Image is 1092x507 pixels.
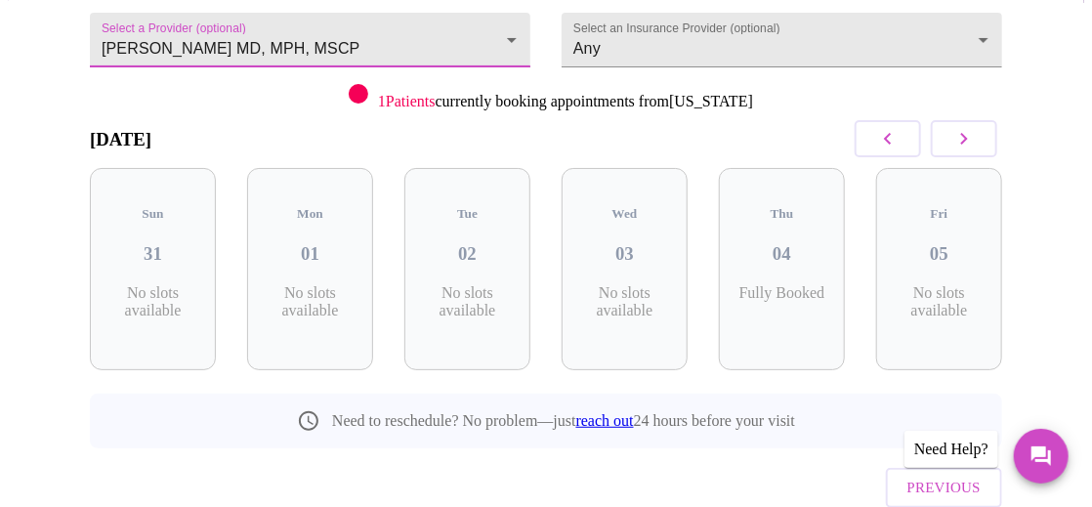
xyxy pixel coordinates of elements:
[886,468,1002,507] button: Previous
[105,284,200,319] p: No slots available
[576,412,634,429] a: reach out
[90,129,151,150] h3: [DATE]
[420,243,515,265] h3: 02
[378,93,436,109] span: 1 Patients
[332,412,795,430] p: Need to reschedule? No problem—just 24 hours before your visit
[263,284,357,319] p: No slots available
[420,206,515,222] h5: Tue
[892,206,987,222] h5: Fri
[907,475,981,500] span: Previous
[105,206,200,222] h5: Sun
[1014,429,1069,484] button: Messages
[378,93,753,110] p: currently booking appointments from [US_STATE]
[420,284,515,319] p: No slots available
[577,206,672,222] h5: Wed
[577,243,672,265] h3: 03
[735,243,829,265] h3: 04
[263,243,357,265] h3: 01
[735,206,829,222] h5: Thu
[892,284,987,319] p: No slots available
[904,431,998,468] div: Need Help?
[577,284,672,319] p: No slots available
[735,284,829,302] p: Fully Booked
[892,243,987,265] h3: 05
[90,13,530,67] div: [PERSON_NAME] MD, MPH, MSCP
[562,13,1002,67] div: Any
[263,206,357,222] h5: Mon
[105,243,200,265] h3: 31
